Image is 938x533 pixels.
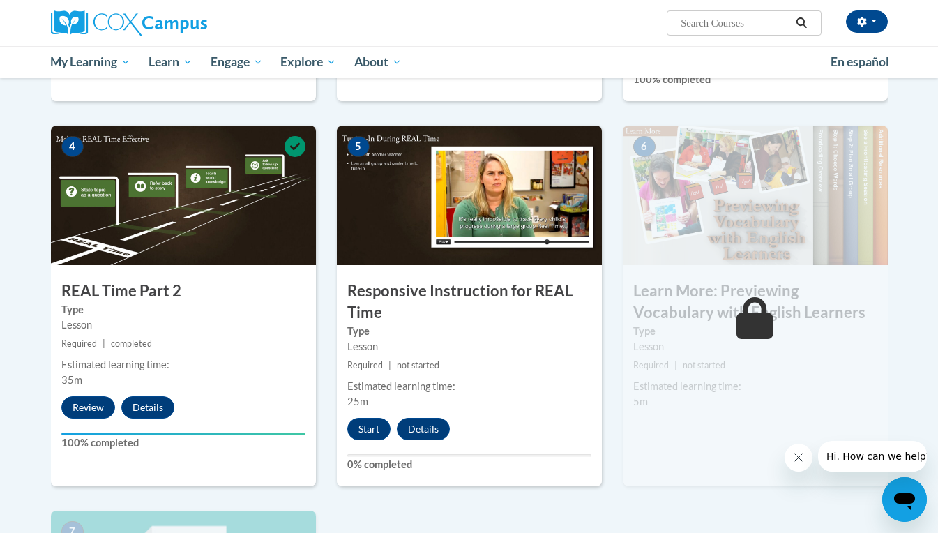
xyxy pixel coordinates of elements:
[345,46,411,78] a: About
[347,324,591,339] label: Type
[280,54,336,70] span: Explore
[397,360,439,370] span: not started
[354,54,402,70] span: About
[623,280,888,324] h3: Learn More: Previewing Vocabulary with English Learners
[633,72,877,87] label: 100% completed
[61,433,305,435] div: Your progress
[111,338,152,349] span: completed
[51,10,207,36] img: Cox Campus
[61,338,97,349] span: Required
[121,396,174,419] button: Details
[271,46,345,78] a: Explore
[51,10,316,36] a: Cox Campus
[202,46,272,78] a: Engage
[882,477,927,522] iframe: Button to launch messaging window
[388,360,391,370] span: |
[633,379,877,394] div: Estimated learning time:
[61,302,305,317] label: Type
[674,360,677,370] span: |
[397,418,450,440] button: Details
[61,396,115,419] button: Review
[61,317,305,333] div: Lesson
[42,46,140,78] a: My Learning
[633,324,877,339] label: Type
[51,280,316,302] h3: REAL Time Part 2
[623,126,888,265] img: Course Image
[30,46,909,78] div: Main menu
[347,457,591,472] label: 0% completed
[633,136,656,157] span: 6
[337,280,602,324] h3: Responsive Instruction for REAL Time
[61,357,305,373] div: Estimated learning time:
[61,374,82,386] span: 35m
[139,46,202,78] a: Learn
[633,360,669,370] span: Required
[785,444,812,472] iframe: Close message
[149,54,192,70] span: Learn
[791,15,812,31] button: Search
[8,10,113,21] span: Hi. How can we help?
[633,396,648,407] span: 5m
[61,136,84,157] span: 4
[633,339,877,354] div: Lesson
[831,54,889,69] span: En español
[337,126,602,265] img: Course Image
[347,418,391,440] button: Start
[347,136,370,157] span: 5
[211,54,263,70] span: Engage
[347,396,368,407] span: 25m
[679,15,791,31] input: Search Courses
[846,10,888,33] button: Account Settings
[818,441,927,472] iframe: Message from company
[347,379,591,394] div: Estimated learning time:
[822,47,898,77] a: En español
[50,54,130,70] span: My Learning
[61,435,305,451] label: 100% completed
[51,126,316,265] img: Course Image
[683,360,725,370] span: not started
[347,360,383,370] span: Required
[103,338,105,349] span: |
[347,339,591,354] div: Lesson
